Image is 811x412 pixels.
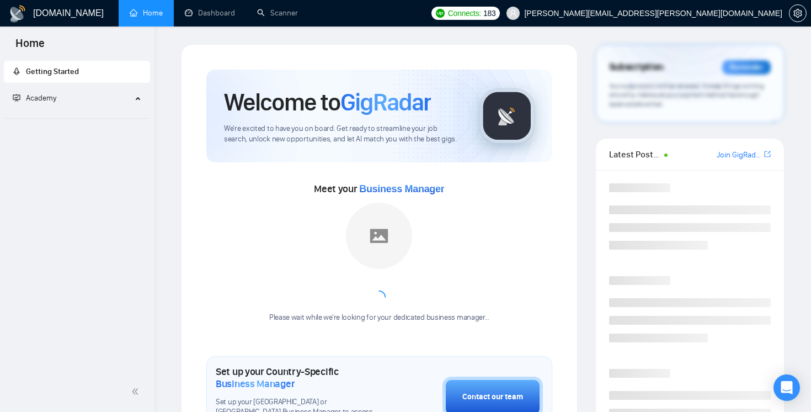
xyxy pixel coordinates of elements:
[26,67,79,76] span: Getting Started
[314,183,444,195] span: Meet your
[609,147,661,161] span: Latest Posts from the GigRadar Community
[789,9,806,18] span: setting
[26,93,56,103] span: Academy
[7,35,54,59] span: Home
[764,149,771,160] a: export
[4,61,150,83] li: Getting Started
[131,386,142,397] span: double-left
[764,150,771,159] span: export
[13,93,56,103] span: Academy
[479,88,535,144] img: gigradar-logo.png
[359,183,444,194] span: Business Manager
[224,87,431,117] h1: Welcome to
[185,8,235,18] a: dashboardDashboard
[448,7,481,19] span: Connects:
[773,374,800,401] div: Open Intercom Messenger
[340,87,431,117] span: GigRadar
[717,149,762,161] a: Join GigRadar Slack Community
[789,4,807,22] button: setting
[224,124,462,145] span: We're excited to have you on board. Get ready to streamline your job search, unlock new opportuni...
[4,114,150,121] li: Academy Homepage
[372,290,386,304] span: loading
[609,82,764,108] span: Your subscription will be renewed. To keep things running smoothly, make sure your payment method...
[609,58,664,77] span: Subscription
[9,5,26,23] img: logo
[257,8,298,18] a: searchScanner
[436,9,445,18] img: upwork-logo.png
[509,9,517,17] span: user
[216,366,387,390] h1: Set up your Country-Specific
[130,8,163,18] a: homeHome
[462,391,523,403] div: Contact our team
[789,9,807,18] a: setting
[13,67,20,75] span: rocket
[263,313,496,323] div: Please wait while we're looking for your dedicated business manager...
[483,7,495,19] span: 183
[346,203,412,269] img: placeholder.png
[216,378,295,390] span: Business Manager
[13,94,20,102] span: fund-projection-screen
[722,60,771,75] div: Reminder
